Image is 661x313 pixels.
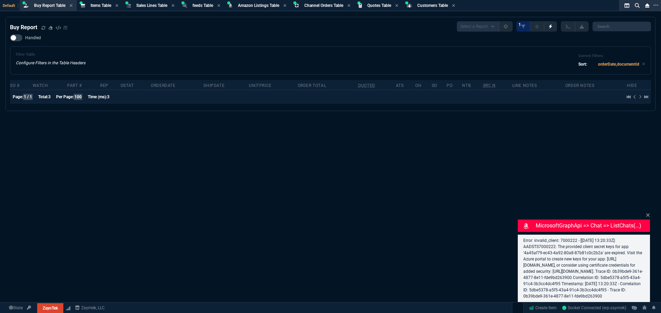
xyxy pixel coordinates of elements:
[622,1,632,10] nx-icon: Split Panels
[10,23,37,32] h4: Buy Report
[238,3,279,8] span: Amazon Listings Table
[88,94,107,99] span: Time (ms):
[203,83,224,88] div: shipDate
[452,3,455,9] nx-icon: Close Tab
[447,83,452,88] div: PO
[34,3,65,8] span: Buy Report Table
[462,83,471,88] div: NTB
[565,83,595,88] div: Order Notes
[367,3,391,8] span: Quotes Table
[7,305,25,311] a: Global State
[298,83,326,88] div: Order Total
[91,3,111,8] span: Items Table
[100,83,108,88] div: Rep
[512,83,537,88] div: Line Notes
[358,83,375,88] abbr: Quoted Cost and Sourcing Notes
[73,305,107,311] a: msbcCompanyName
[642,1,652,10] nx-icon: Close Workbench
[107,94,109,99] span: 3
[395,3,398,9] nx-icon: Close Tab
[283,3,286,9] nx-icon: Close Tab
[25,305,33,311] a: API TOKEN
[3,3,18,8] span: Default
[23,94,33,100] span: 1 / 1
[217,3,220,9] nx-icon: Close Tab
[415,83,421,88] div: OH
[598,62,639,67] code: orderDate,documentId
[417,3,448,8] span: Customers Table
[10,83,19,88] div: SO #
[592,22,651,31] input: Search
[56,94,74,99] span: Per Page:
[38,94,48,99] span: Total:
[33,83,48,88] div: Watch
[70,3,73,9] nx-icon: Close Tab
[518,22,521,27] span: 1
[74,94,82,100] span: 100
[523,237,644,299] p: Error: invalid_client: 7000222 - [[DATE] 13:20:33Z]: AADSTS7000222: The provided client secret ke...
[16,52,85,57] h6: Filter Table
[25,35,41,41] span: Handled
[653,2,658,9] nx-icon: Open New Tab
[192,3,213,8] span: feeds Table
[16,60,85,66] p: Configure Filters in the Table Headers
[13,94,23,99] span: Page:
[578,54,645,58] h6: Current Filters
[151,83,175,88] div: OrderDate
[304,3,343,8] span: Channel Orders Table
[483,83,496,88] abbr: Quote Sourcing Notes
[249,83,271,88] div: unitPrice
[347,3,350,9] nx-icon: Close Tab
[171,3,175,9] nx-icon: Close Tab
[115,3,118,9] nx-icon: Close Tab
[120,83,134,88] div: oStat
[48,94,51,99] span: 3
[526,303,559,313] a: Create Item
[627,83,637,88] div: hide
[562,305,626,310] span: Socket Connected (erp-zayntek)
[578,61,587,67] p: Sort:
[136,3,167,8] span: Sales Lines Table
[432,83,437,88] div: SO
[536,222,649,230] p: MicrosoftGraphApi => chat => listChats(...)
[67,83,82,88] div: Part #
[562,305,626,311] a: P9KYTecCWgqrOI5oAAFV
[632,1,642,10] nx-icon: Search
[396,83,404,88] div: ATS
